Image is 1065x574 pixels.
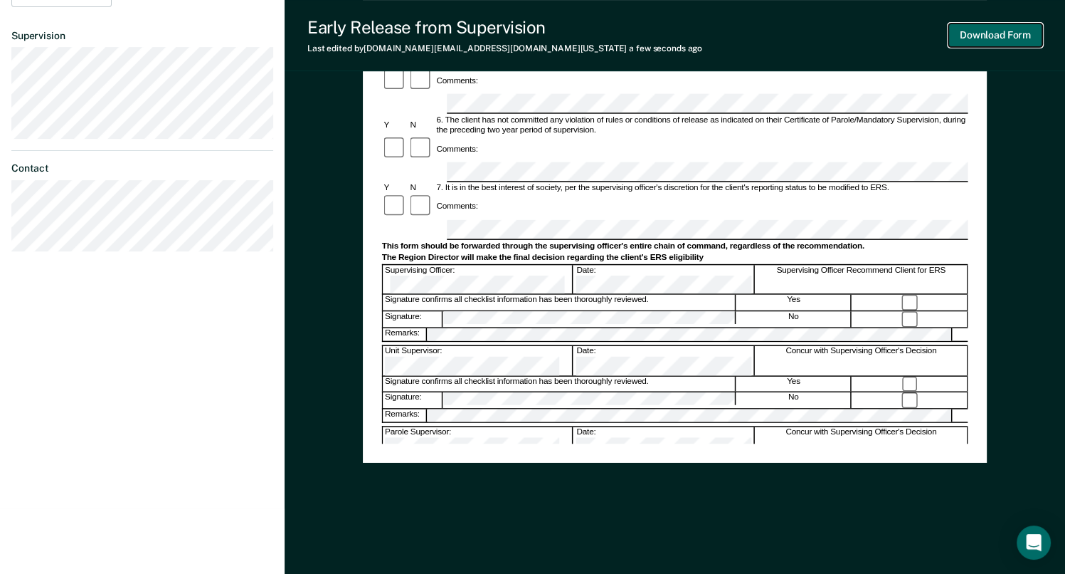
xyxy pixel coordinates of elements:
div: Unit Supervisor: [383,346,573,375]
div: Supervising Officer Recommend Client for ERS [755,265,968,294]
div: Y [381,120,408,131]
div: Comments: [434,144,479,155]
div: Signature: [383,312,443,328]
div: Last edited by [DOMAIN_NAME][EMAIL_ADDRESS][DOMAIN_NAME][US_STATE] [307,43,702,53]
div: Open Intercom Messenger [1017,526,1051,560]
dt: Contact [11,162,273,174]
div: N [408,120,434,131]
div: The Region Director will make the final decision regarding the client's ERS eligibility [381,252,968,263]
div: Comments: [434,75,479,86]
div: N [408,183,434,194]
div: Signature confirms all checklist information has been thoroughly reviewed. [383,295,736,311]
div: Concur with Supervising Officer's Decision [755,427,968,456]
div: Yes [736,376,852,392]
dt: Supervision [11,30,273,42]
div: Y [381,183,408,194]
div: This form should be forwarded through the supervising officer's entire chain of command, regardle... [381,241,968,251]
div: 7. It is in the best interest of society, per the supervising officer's discretion for the client... [434,183,968,194]
div: Date: [574,265,754,294]
div: Concur with Supervising Officer's Decision [755,346,968,375]
div: Remarks: [383,409,428,422]
div: Remarks: [383,328,428,341]
div: Date: [574,346,754,375]
div: No [736,312,852,328]
button: Download Form [948,24,1042,47]
div: 6. The client has not committed any violation of rules or conditions of release as indicated on t... [434,115,968,136]
div: Signature: [383,392,443,408]
span: a few seconds ago [629,43,702,53]
div: Supervising Officer: [383,265,573,294]
div: No [736,392,852,408]
div: Signature confirms all checklist information has been thoroughly reviewed. [383,376,736,392]
div: Yes [736,295,852,311]
div: Comments: [434,202,479,212]
div: Date: [574,427,754,456]
div: Early Release from Supervision [307,17,702,38]
div: Parole Supervisor: [383,427,573,456]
